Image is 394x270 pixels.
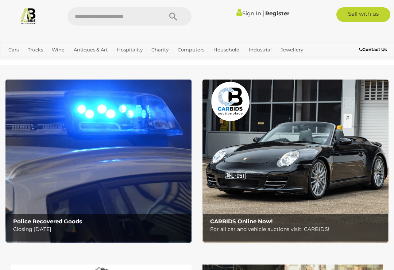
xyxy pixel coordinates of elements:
[210,225,385,234] p: For all car and vehicle auctions visit: CARBIDS!
[175,44,207,56] a: Computers
[5,80,192,243] a: Police Recovered Goods Police Recovered Goods Closing [DATE]
[202,80,389,243] img: CARBIDS Online Now!
[262,9,264,17] span: |
[210,44,243,56] a: Household
[148,44,171,56] a: Charity
[246,44,275,56] a: Industrial
[210,218,273,225] b: CARBIDS Online Now!
[20,7,37,24] img: Allbids.com.au
[202,80,389,243] a: CARBIDS Online Now! CARBIDS Online Now! For all car and vehicle auctions visit: CARBIDS!
[114,44,146,56] a: Hospitality
[49,44,67,56] a: Wine
[236,10,261,17] a: Sign In
[5,80,192,243] img: Police Recovered Goods
[359,46,389,54] a: Contact Us
[52,56,110,68] a: [GEOGRAPHIC_DATA]
[13,218,82,225] b: Police Recovered Goods
[278,44,306,56] a: Jewellery
[5,56,25,68] a: Office
[13,225,188,234] p: Closing [DATE]
[71,44,111,56] a: Antiques & Art
[5,44,22,56] a: Cars
[155,7,192,26] button: Search
[265,10,289,17] a: Register
[28,56,49,68] a: Sports
[25,44,46,56] a: Trucks
[336,7,391,22] a: Sell with us
[359,47,387,52] b: Contact Us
